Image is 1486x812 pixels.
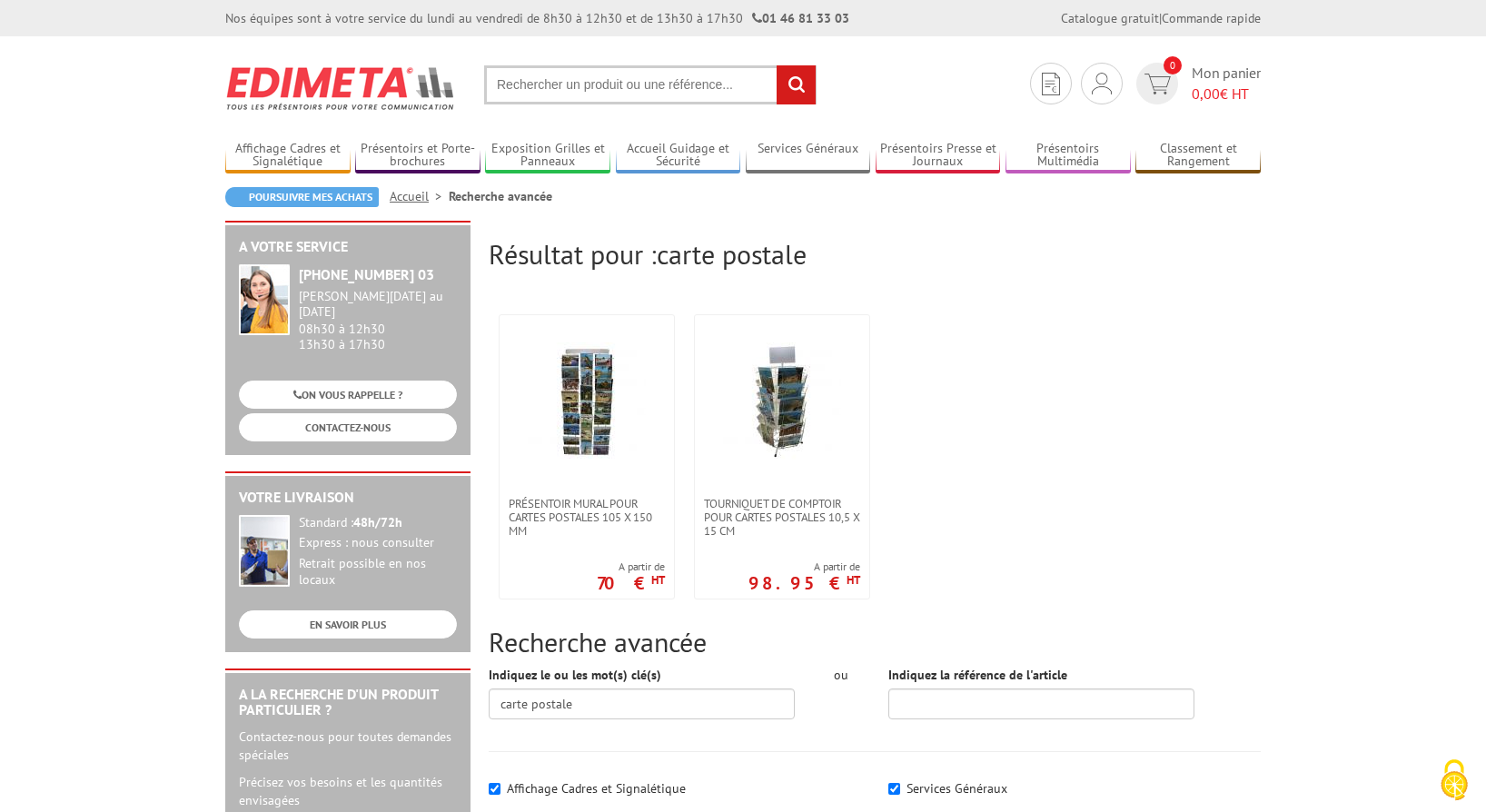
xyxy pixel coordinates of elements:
h2: A la recherche d'un produit particulier ? [239,687,457,718]
p: Contactez-nous pour toutes demandes spéciales [239,728,457,764]
div: | [1061,9,1261,27]
a: ON VOUS RAPPELLE ? [239,381,457,409]
strong: 48h/72h [353,514,402,530]
div: ou [822,666,861,684]
sup: HT [651,572,665,588]
div: [PERSON_NAME][DATE] au [DATE] [299,289,457,320]
a: Classement et Rangement [1135,141,1261,171]
span: 0,00 [1192,84,1220,103]
input: Rechercher un produit ou une référence... [484,65,817,104]
strong: [PHONE_NUMBER] 03 [299,265,434,283]
div: Standard : [299,515,457,531]
a: Présentoir mural pour cartes postales 105 x 150 mm [500,497,674,538]
span: Présentoir mural pour cartes postales 105 x 150 mm [509,497,665,538]
img: devis rapide [1042,73,1060,95]
span: A partir de [597,559,665,574]
a: Tourniquet de comptoir pour cartes postales 10,5 x 15 cm [695,497,869,538]
img: widget-service.jpg [239,264,290,335]
sup: HT [847,572,860,588]
h2: A votre service [239,239,457,255]
span: Mon panier [1192,63,1261,104]
span: A partir de [748,559,860,574]
li: Recherche avancée [449,187,552,205]
a: Accueil Guidage et Sécurité [616,141,741,171]
label: Affichage Cadres et Signalétique [507,780,686,797]
a: EN SAVOIR PLUS [239,610,457,639]
a: Poursuivre mes achats [225,187,379,207]
a: Accueil [390,188,449,204]
a: Services Généraux [746,141,871,171]
img: devis rapide [1092,73,1112,94]
p: 70 € [597,578,665,589]
p: Précisez vos besoins et les quantités envisagées [239,773,457,809]
button: Cookies (fenêtre modale) [1422,750,1486,812]
a: Affichage Cadres et Signalétique [225,141,351,171]
a: CONTACTEZ-NOUS [239,413,457,441]
span: carte postale [657,236,807,272]
img: widget-livraison.jpg [239,515,290,587]
img: Présentoir mural pour cartes postales 105 x 150 mm [528,342,646,460]
img: devis rapide [1144,74,1171,94]
a: Présentoirs Multimédia [1006,141,1131,171]
a: Présentoirs et Porte-brochures [355,141,480,171]
a: Catalogue gratuit [1061,10,1159,26]
input: Affichage Cadres et Signalétique [489,783,500,795]
h2: Recherche avancée [489,627,1261,657]
div: 08h30 à 12h30 13h30 à 17h30 [299,289,457,352]
label: Indiquez le ou les mot(s) clé(s) [489,666,661,684]
h2: Résultat pour : [489,239,1261,269]
span: € HT [1192,84,1261,104]
div: Nos équipes sont à votre service du lundi au vendredi de 8h30 à 12h30 et de 13h30 à 17h30 [225,9,849,27]
input: Services Généraux [888,783,900,795]
img: Tourniquet de comptoir pour cartes postales 10,5 x 15 cm [723,342,841,460]
p: 98.95 € [748,578,860,589]
a: devis rapide 0 Mon panier 0,00€ HT [1132,63,1261,104]
span: Tourniquet de comptoir pour cartes postales 10,5 x 15 cm [704,497,860,538]
label: Indiquez la référence de l'article [888,666,1067,684]
label: Services Généraux [906,780,1007,797]
img: Cookies (fenêtre modale) [1432,758,1477,803]
input: rechercher [777,65,816,104]
div: Retrait possible en nos locaux [299,556,457,589]
a: Présentoirs Presse et Journaux [876,141,1001,171]
a: Commande rapide [1162,10,1261,26]
a: Exposition Grilles et Panneaux [485,141,610,171]
img: Edimeta [225,54,457,122]
span: 0 [1164,56,1182,74]
h2: Votre livraison [239,490,457,506]
strong: 01 46 81 33 03 [752,10,849,26]
div: Express : nous consulter [299,535,457,551]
